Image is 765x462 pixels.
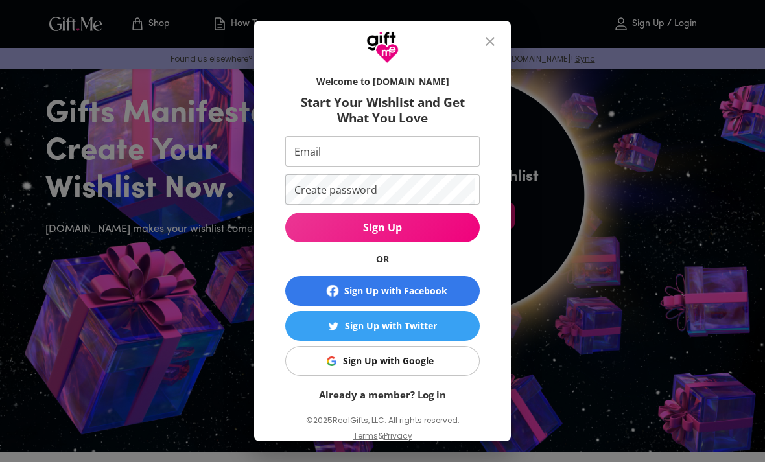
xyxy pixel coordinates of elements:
h6: Start Your Wishlist and Get What You Love [285,95,480,126]
img: GiftMe Logo [366,31,399,64]
span: Sign Up [285,220,480,235]
a: Terms [353,430,378,441]
button: close [475,26,506,57]
img: Sign Up with Twitter [329,321,338,331]
button: Sign Up with GoogleSign Up with Google [285,346,480,376]
h6: OR [285,253,480,266]
p: & [378,429,384,454]
button: Sign Up with Facebook [285,276,480,306]
button: Sign Up with TwitterSign Up with Twitter [285,311,480,341]
p: © 2025 RealGifts, LLC. All rights reserved. [285,412,480,429]
div: Sign Up with Twitter [345,319,437,333]
button: Sign Up [285,213,480,242]
div: Sign Up with Google [343,354,434,368]
img: Sign Up with Google [327,356,336,366]
h6: Welcome to [DOMAIN_NAME] [285,75,480,88]
a: Already a member? Log in [319,388,446,401]
div: Sign Up with Facebook [344,284,447,298]
a: Privacy [384,430,412,441]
